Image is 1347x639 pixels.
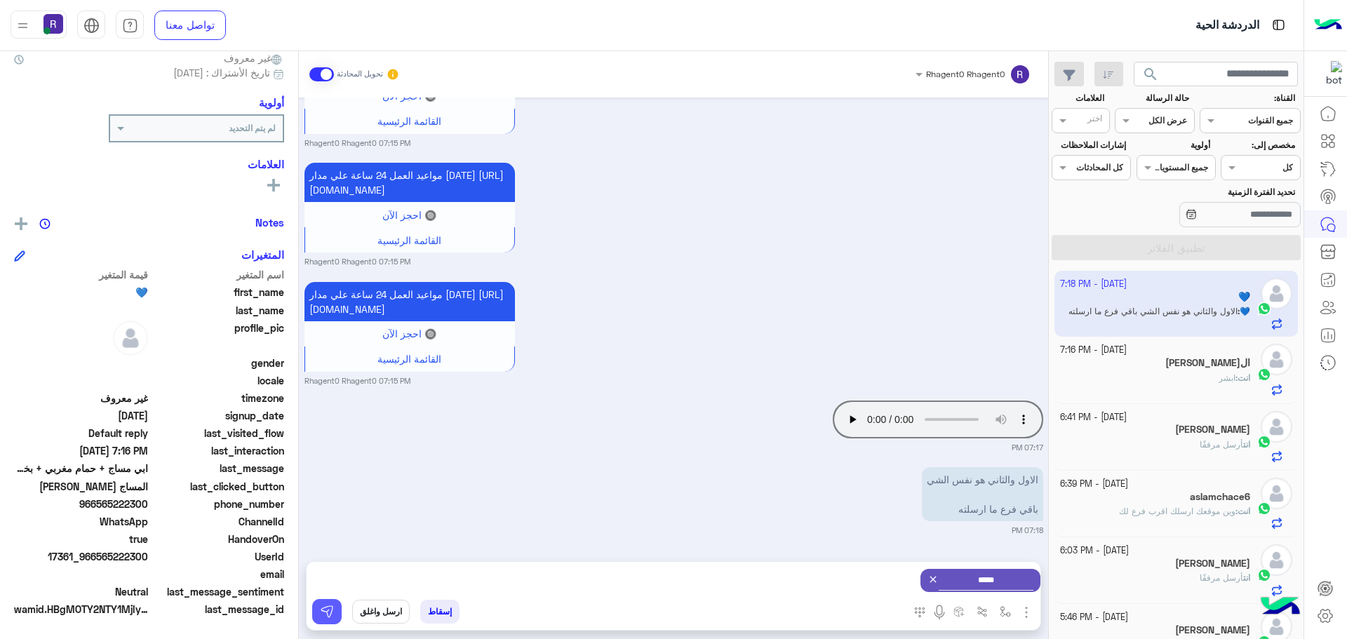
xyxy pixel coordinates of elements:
button: search [1134,62,1168,92]
span: ابي مساج + حمام مغربي + بخار بكم ؟؟ [14,461,148,476]
span: gender [151,356,285,370]
b: : [1235,506,1250,516]
span: last_visited_flow [151,426,285,440]
button: create order [948,600,971,623]
span: last_name [151,303,285,318]
p: 4/10/2025, 7:15 PM [304,163,515,202]
span: 🔘 احجز الآن [382,209,436,221]
img: send voice note [931,604,948,621]
span: انت [1238,372,1250,383]
h5: ياالله [1175,558,1250,570]
span: null [14,567,148,581]
b: : [1235,372,1250,383]
span: 966565222300 [14,497,148,511]
h6: Notes [255,216,284,229]
button: إسقاط [420,600,460,624]
p: الدردشة الحية [1195,16,1259,35]
small: 07:18 PM [1012,525,1043,536]
img: send attachment [1018,604,1035,621]
button: Trigger scenario [971,600,994,623]
label: حالة الرسالة [1117,92,1189,105]
img: defaultAdmin.png [1261,411,1292,443]
h6: المتغيرات [241,248,284,261]
img: Logo [1314,11,1342,40]
span: signup_date [151,408,285,423]
span: 2 [14,514,148,529]
img: tab [83,18,100,34]
span: HandoverOn [151,532,285,546]
span: تاريخ الأشتراك : [DATE] [173,65,270,80]
img: make a call [914,607,925,618]
span: المساج التايلاندي [14,479,148,494]
img: defaultAdmin.png [113,321,148,356]
span: first_name [151,285,285,300]
img: profile [14,17,32,34]
button: select flow [994,600,1017,623]
span: email [151,567,285,581]
img: create order [953,606,965,617]
img: defaultAdmin.png [1261,544,1292,576]
span: انت [1243,572,1250,583]
span: 🔘 احجز الآن [382,328,436,339]
small: [DATE] - 6:39 PM [1060,478,1128,491]
span: غير معروف [14,391,148,405]
span: Rhagent0 Rhagent0 [926,69,1005,79]
span: last_message [151,461,285,476]
h5: ابو مشعل [1175,424,1250,436]
img: defaultAdmin.png [1261,344,1292,375]
small: 07:17 PM [1012,442,1043,453]
small: [DATE] - 6:03 PM [1060,544,1129,558]
h5: الحمدلله [1165,357,1250,369]
span: غير معروف [224,51,284,65]
label: أولوية [1138,139,1210,152]
p: 4/10/2025, 7:18 PM [922,467,1043,521]
span: 2025-10-04T12:37:26.226Z [14,408,148,423]
span: القائمة الرئيسية [377,234,441,246]
img: tab [122,18,138,34]
span: UserId [151,549,285,564]
span: اسم المتغير [151,267,285,282]
span: أرسل مرفقًا [1200,439,1243,450]
span: null [14,373,148,388]
p: 4/10/2025, 7:15 PM [304,282,515,321]
span: locale [151,373,285,388]
small: تحويل المحادثة [337,69,383,80]
span: profile_pic [151,321,285,353]
span: null [14,356,148,370]
span: انت [1238,506,1250,516]
h6: العلامات [14,158,284,170]
span: last_message_id [157,602,284,617]
label: مخصص إلى: [1223,139,1295,152]
span: مواعيد العمل 24 ساعة علي مدار [DATE] [URL][DOMAIN_NAME] [309,288,504,315]
h5: Ahmed Mamdouh [1175,624,1250,636]
a: تواصل معنا [154,11,226,40]
label: القناة: [1202,92,1296,105]
small: Rhagent0 Rhagent0 07:15 PM [304,375,410,386]
img: add [15,217,27,230]
span: Default reply [14,426,148,440]
span: مواعيد العمل 24 ساعة علي مدار [DATE] [URL][DOMAIN_NAME] [309,169,504,196]
span: وين موقعك ارسلك اقرب فرع لك [1119,506,1235,516]
audio: Your browser does not support the audio tag. [833,401,1043,438]
img: defaultAdmin.png [1261,478,1292,509]
span: last_clicked_button [151,479,285,494]
span: انت [1243,439,1250,450]
span: last_interaction [151,443,285,458]
label: إشارات الملاحظات [1053,139,1125,152]
label: تحديد الفترة الزمنية [1138,186,1295,199]
button: تطبيق الفلاتر [1052,235,1301,260]
span: search [1142,66,1159,83]
small: [DATE] - 7:16 PM [1060,344,1127,357]
img: userImage [43,14,63,34]
button: ارسل واغلق [352,600,410,624]
span: timezone [151,391,285,405]
img: send message [320,605,334,619]
span: phone_number [151,497,285,511]
span: wamid.HBgMOTY2NTY1MjIyMzAwFQIAEhggQUM0MkNEMDQ2QkU5RUVEMTNDMUYxQkU0RkI3MDM0RDQA [14,602,154,617]
h5: aslamchace6 [1190,491,1250,503]
img: WhatsApp [1257,502,1271,516]
small: Rhagent0 Rhagent0 07:15 PM [304,137,410,149]
img: Trigger scenario [977,606,988,617]
img: hulul-logo.png [1256,583,1305,632]
img: tab [1270,16,1287,34]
